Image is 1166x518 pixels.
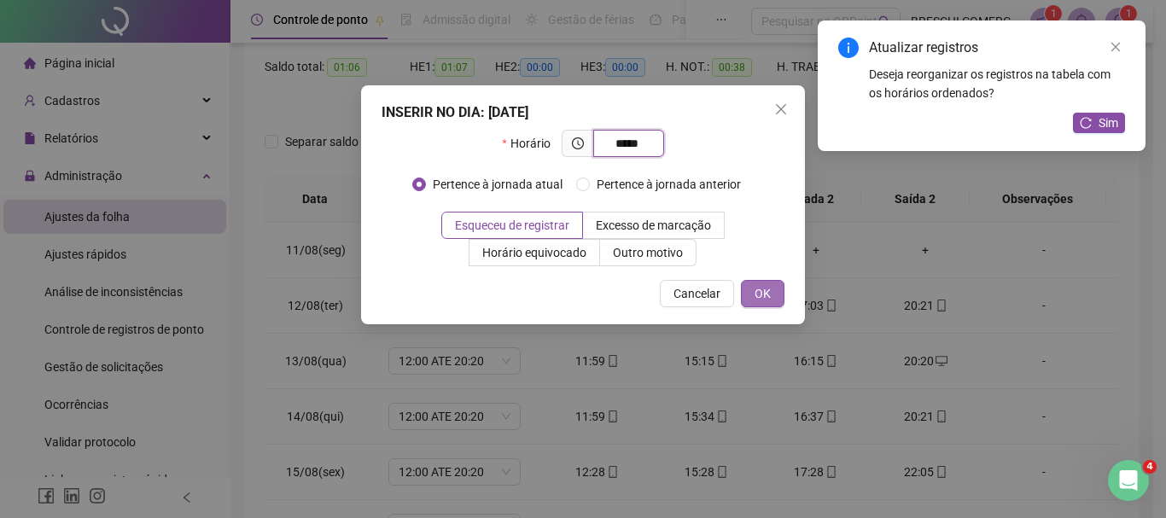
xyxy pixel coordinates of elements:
[482,246,586,259] span: Horário equivocado
[1108,460,1149,501] iframe: Intercom live chat
[774,102,788,116] span: close
[613,246,683,259] span: Outro motivo
[869,65,1125,102] div: Deseja reorganizar os registros na tabela com os horários ordenados?
[572,137,584,149] span: clock-circle
[1080,117,1092,129] span: reload
[590,175,748,194] span: Pertence à jornada anterior
[1106,38,1125,56] a: Close
[1099,113,1118,132] span: Sim
[455,218,569,232] span: Esqueceu de registrar
[382,102,784,123] div: INSERIR NO DIA : [DATE]
[755,284,771,303] span: OK
[673,284,720,303] span: Cancelar
[596,218,711,232] span: Excesso de marcação
[767,96,795,123] button: Close
[741,280,784,307] button: OK
[869,38,1125,58] div: Atualizar registros
[838,38,859,58] span: info-circle
[1073,113,1125,133] button: Sim
[660,280,734,307] button: Cancelar
[1143,460,1157,474] span: 4
[502,130,561,157] label: Horário
[1110,41,1122,53] span: close
[426,175,569,194] span: Pertence à jornada atual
